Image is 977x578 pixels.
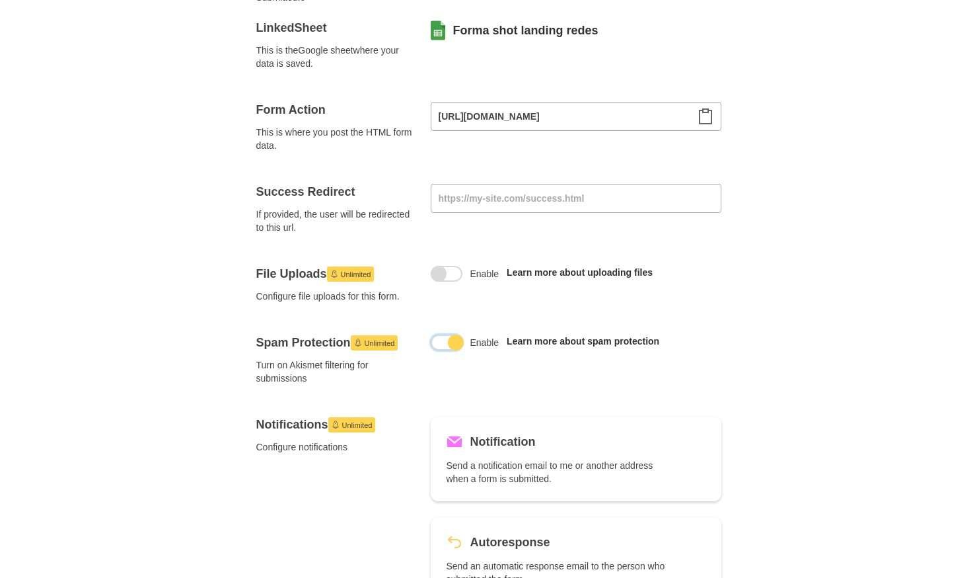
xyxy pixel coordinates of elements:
input: https://my-site.com/success.html [431,184,721,213]
svg: Clipboard [698,108,713,124]
span: Unlimited [342,417,373,433]
a: Forma shot landing redes [453,22,598,38]
svg: Mail [447,434,462,450]
a: Learn more about spam protection [507,336,659,347]
span: Enable [470,267,499,280]
span: Enable [470,336,499,349]
svg: Launch [332,421,340,429]
span: Unlimited [341,267,371,282]
h4: Notifications [256,417,415,433]
h4: File Uploads [256,266,415,282]
p: Send a notification email to me or another address when a form is submitted. [447,459,669,485]
span: Turn on Akismet filtering for submissions [256,358,415,385]
h4: Linked Sheet [256,20,415,36]
span: Configure file uploads for this form. [256,290,415,303]
span: If provided, the user will be redirected to this url. [256,208,415,234]
h4: Success Redirect [256,184,415,200]
a: Learn more about uploading files [507,267,653,278]
h4: Spam Protection [256,335,415,351]
h4: Form Action [256,102,415,118]
svg: Launch [354,339,362,347]
span: Configure notifications [256,440,415,454]
span: Unlimited [365,335,395,351]
h5: Autoresponse [470,533,550,552]
h5: Notification [470,433,536,451]
svg: Revert [447,534,462,550]
svg: Launch [330,270,338,278]
span: This is where you post the HTML form data. [256,126,415,152]
span: This is the Google sheet where your data is saved. [256,44,415,70]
